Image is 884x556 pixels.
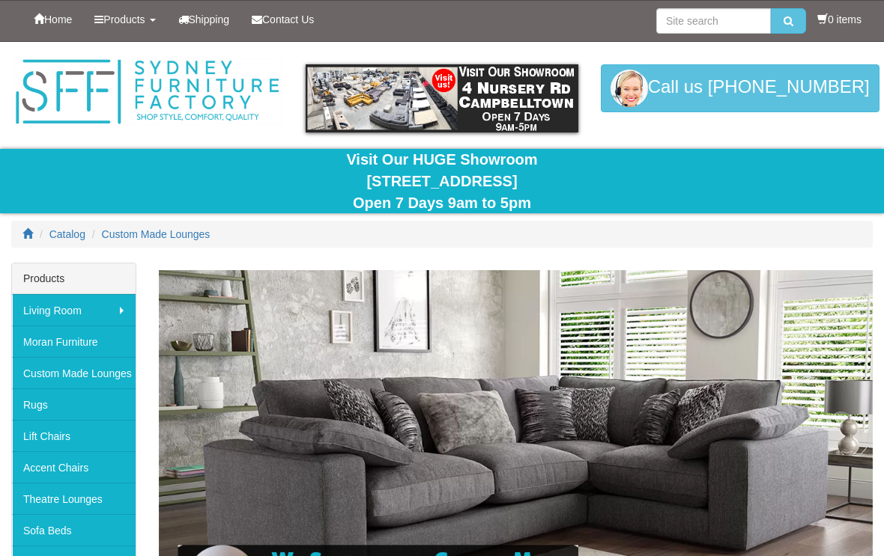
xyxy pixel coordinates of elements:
[12,483,136,514] a: Theatre Lounges
[817,12,862,27] li: 0 items
[102,228,211,240] a: Custom Made Lounges
[12,357,136,388] a: Custom Made Lounges
[22,1,83,38] a: Home
[12,263,136,294] div: Products
[83,1,166,38] a: Products
[12,388,136,420] a: Rugs
[49,228,85,240] a: Catalog
[656,8,771,34] input: Site search
[12,451,136,483] a: Accent Chairs
[189,13,230,25] span: Shipping
[11,149,873,213] div: Visit Our HUGE Showroom [STREET_ADDRESS] Open 7 Days 9am to 5pm
[11,57,283,127] img: Sydney Furniture Factory
[167,1,241,38] a: Shipping
[12,326,136,357] a: Moran Furniture
[44,13,72,25] span: Home
[12,420,136,451] a: Lift Chairs
[240,1,325,38] a: Contact Us
[12,294,136,326] a: Living Room
[262,13,314,25] span: Contact Us
[103,13,145,25] span: Products
[12,514,136,546] a: Sofa Beds
[306,64,578,132] img: showroom.gif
